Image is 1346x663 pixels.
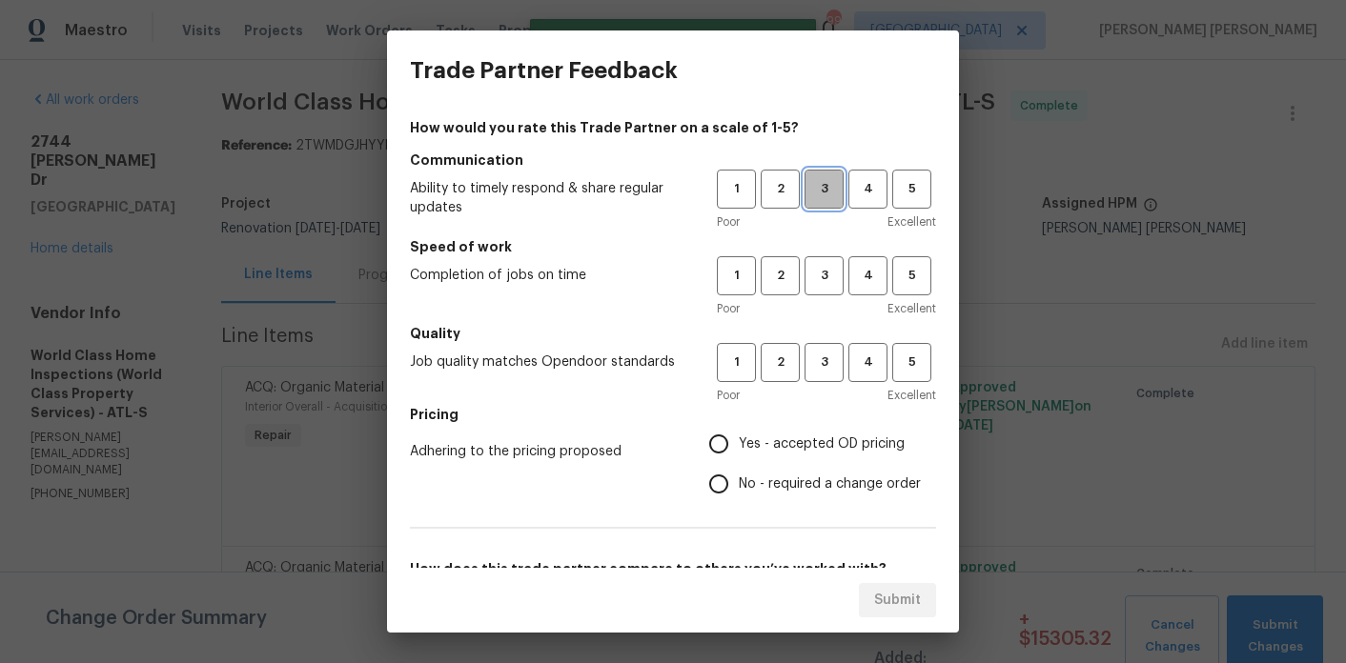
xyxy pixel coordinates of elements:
[709,424,936,504] div: Pricing
[410,179,686,217] span: Ability to timely respond & share regular updates
[719,265,754,287] span: 1
[410,266,686,285] span: Completion of jobs on time
[805,343,844,382] button: 3
[892,170,931,209] button: 5
[806,178,842,200] span: 3
[805,256,844,295] button: 3
[761,343,800,382] button: 2
[850,352,886,373] span: 4
[410,57,678,84] h3: Trade Partner Feedback
[850,265,886,287] span: 4
[739,434,905,454] span: Yes - accepted OD pricing
[806,352,842,373] span: 3
[887,386,936,405] span: Excellent
[717,343,756,382] button: 1
[848,343,887,382] button: 4
[410,324,936,343] h5: Quality
[410,559,936,578] h5: How does this trade partner compare to others you’ve worked with?
[850,178,886,200] span: 4
[887,299,936,318] span: Excellent
[719,352,754,373] span: 1
[717,256,756,295] button: 1
[761,256,800,295] button: 2
[410,118,936,137] h4: How would you rate this Trade Partner on a scale of 1-5?
[894,352,929,373] span: 5
[410,237,936,256] h5: Speed of work
[894,265,929,287] span: 5
[892,256,931,295] button: 5
[410,442,679,461] span: Adhering to the pricing proposed
[717,386,740,405] span: Poor
[717,212,740,231] span: Poor
[717,170,756,209] button: 1
[410,405,936,424] h5: Pricing
[763,352,798,373] span: 2
[739,474,921,494] span: No - required a change order
[887,212,936,231] span: Excellent
[805,170,844,209] button: 3
[848,170,887,209] button: 4
[763,265,798,287] span: 2
[719,178,754,200] span: 1
[806,265,842,287] span: 3
[892,343,931,382] button: 5
[848,256,887,295] button: 4
[410,151,936,170] h5: Communication
[763,178,798,200] span: 2
[717,299,740,318] span: Poor
[410,352,686,372] span: Job quality matches Opendoor standards
[761,170,800,209] button: 2
[894,178,929,200] span: 5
